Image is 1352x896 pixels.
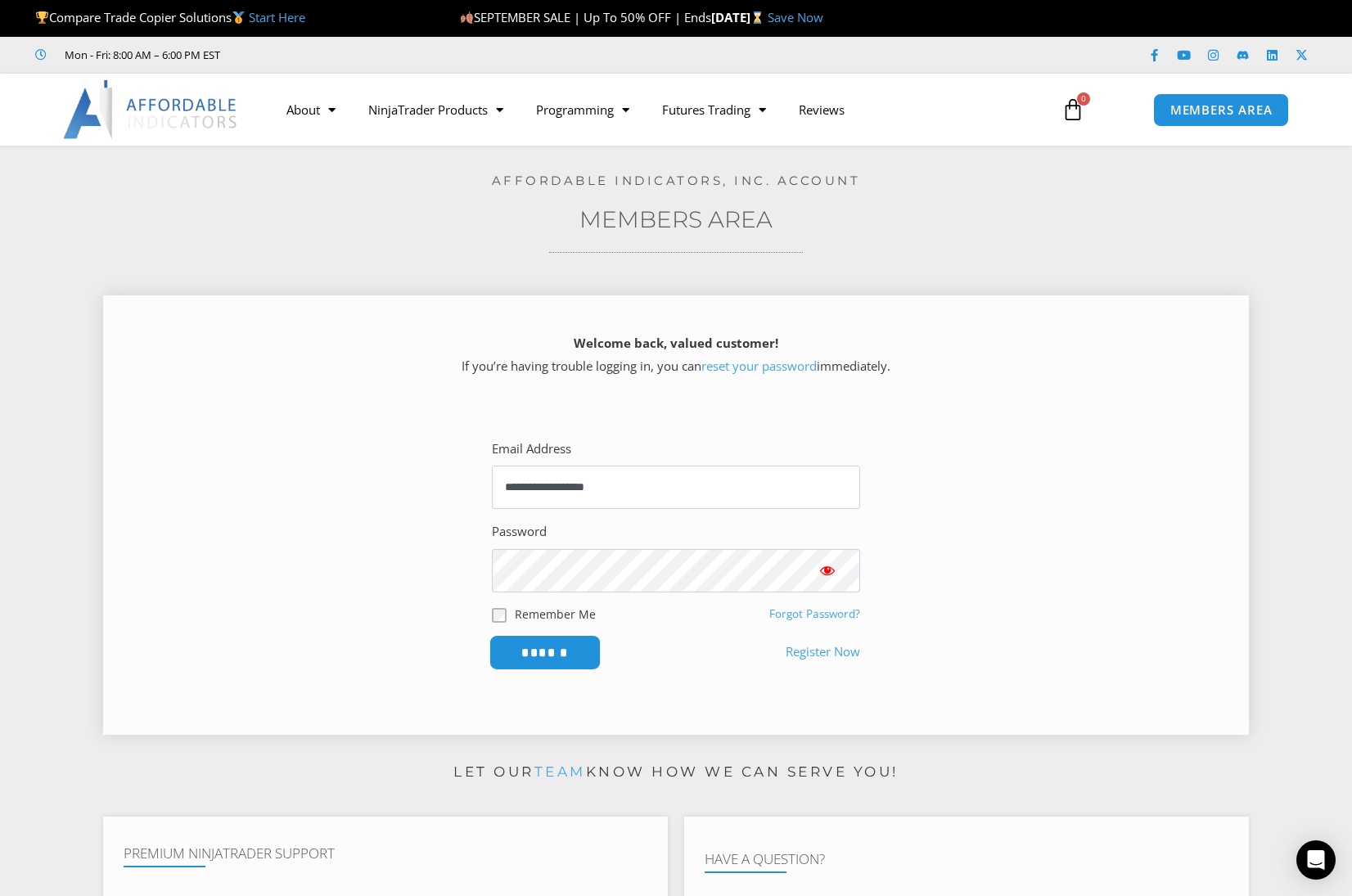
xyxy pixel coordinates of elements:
a: About [270,91,352,128]
a: Save Now [768,9,823,25]
h4: Have A Question? [705,851,1228,867]
a: Futures Trading [646,91,782,128]
a: 0 [1037,86,1109,133]
label: Remember Me [515,606,596,623]
label: Password [492,520,547,543]
button: Show password [795,549,860,592]
img: ⌛ [751,11,764,24]
span: Mon - Fri: 8:00 AM – 6:00 PM EST [61,45,220,65]
span: 0 [1077,92,1090,106]
span: MEMBERS AREA [1170,104,1273,116]
img: 🏆 [36,11,48,24]
label: Email Address [492,438,571,461]
a: Forgot Password? [769,606,860,621]
span: Compare Trade Copier Solutions [35,9,305,25]
img: 🍂 [461,11,473,24]
iframe: Customer reviews powered by Trustpilot [243,47,489,63]
strong: Welcome back, valued customer! [574,335,778,351]
p: If you’re having trouble logging in, you can immediately. [132,332,1220,378]
p: Let our know how we can serve you! [103,759,1249,786]
a: Affordable Indicators, Inc. Account [492,173,861,188]
a: Reviews [782,91,861,128]
img: 🥇 [232,11,245,24]
a: reset your password [701,358,817,374]
a: Programming [520,91,646,128]
a: MEMBERS AREA [1153,93,1290,127]
a: Members Area [579,205,773,233]
strong: [DATE] [711,9,768,25]
nav: Menu [270,91,1043,128]
a: NinjaTrader Products [352,91,520,128]
a: Start Here [249,9,305,25]
img: LogoAI | Affordable Indicators – NinjaTrader [63,80,239,139]
a: team [534,763,586,780]
a: Register Now [786,641,860,664]
div: Open Intercom Messenger [1296,840,1336,880]
h4: Premium NinjaTrader Support [124,845,647,862]
span: SEPTEMBER SALE | Up To 50% OFF | Ends [460,9,711,25]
